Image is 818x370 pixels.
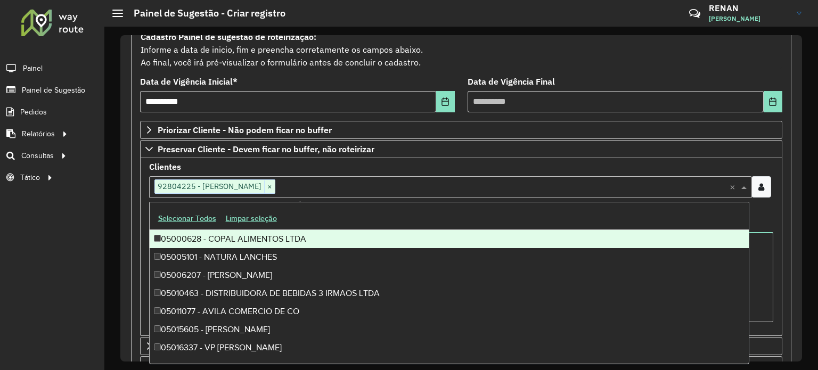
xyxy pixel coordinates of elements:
[150,230,749,248] div: 05000628 - COPAL ALIMENTOS LTDA
[149,200,348,209] small: Clientes que não devem ser roteirizados – Máximo 50 PDVS
[153,210,221,227] button: Selecionar Todos
[264,180,275,193] span: ×
[150,284,749,302] div: 05010463 - DISTRIBUIDORA DE BEBIDAS 3 IRMAOS LTDA
[149,202,749,364] ng-dropdown-panel: Options list
[140,140,782,158] a: Preservar Cliente - Devem ficar no buffer, não roteirizar
[140,75,238,88] label: Data de Vigência Inicial
[709,3,789,13] h3: RENAN
[123,7,285,19] h2: Painel de Sugestão - Criar registro
[21,150,54,161] span: Consultas
[20,106,47,118] span: Pedidos
[20,172,40,183] span: Tático
[158,145,374,153] span: Preservar Cliente - Devem ficar no buffer, não roteirizar
[22,85,85,96] span: Painel de Sugestão
[23,63,43,74] span: Painel
[150,266,749,284] div: 05006207 - [PERSON_NAME]
[141,31,316,42] strong: Cadastro Painel de sugestão de roteirização:
[150,339,749,357] div: 05016337 - VP [PERSON_NAME]
[436,91,455,112] button: Choose Date
[683,2,706,25] a: Contato Rápido
[149,160,181,173] label: Clientes
[22,128,55,139] span: Relatórios
[468,75,555,88] label: Data de Vigência Final
[158,126,332,134] span: Priorizar Cliente - Não podem ficar no buffer
[140,337,782,355] a: Cliente para Recarga
[730,180,739,193] span: Clear all
[140,158,782,336] div: Preservar Cliente - Devem ficar no buffer, não roteirizar
[709,14,789,23] span: [PERSON_NAME]
[155,180,264,193] span: 92804225 - [PERSON_NAME]
[150,302,749,320] div: 05011077 - AVILA COMERCIO DE CO
[140,121,782,139] a: Priorizar Cliente - Não podem ficar no buffer
[221,210,282,227] button: Limpar seleção
[140,30,782,69] div: Informe a data de inicio, fim e preencha corretamente os campos abaixo. Ao final, você irá pré-vi...
[150,248,749,266] div: 05005101 - NATURA LANCHES
[764,91,782,112] button: Choose Date
[150,320,749,339] div: 05015605 - [PERSON_NAME]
